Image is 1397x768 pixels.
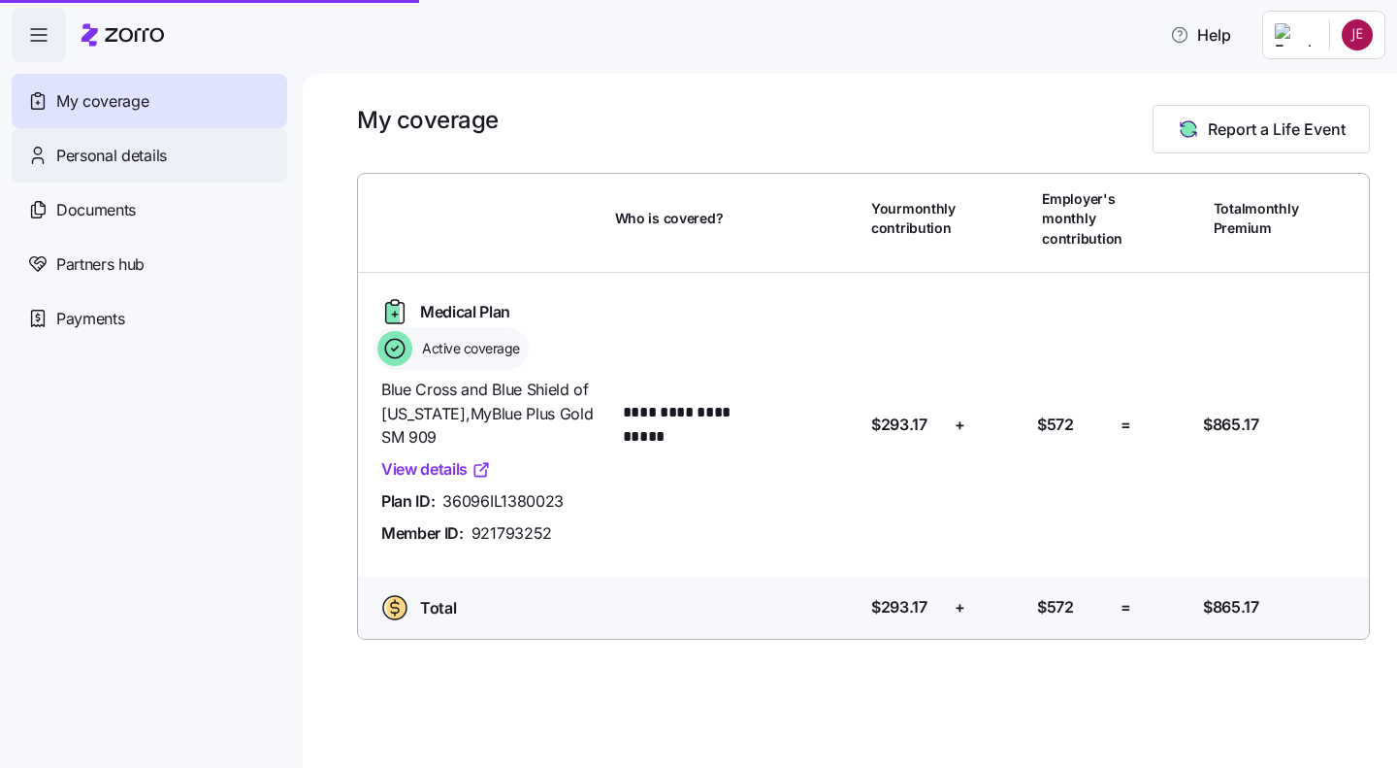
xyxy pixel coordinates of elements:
span: My coverage [56,89,148,114]
span: $865.17 [1203,413,1259,437]
span: Active coverage [416,339,520,358]
span: $865.17 [1203,595,1259,619]
span: Blue Cross and Blue Shield of [US_STATE] , MyBlue Plus Gold SM 909 [381,378,600,450]
a: Payments [12,291,287,346]
span: Partners hub [56,252,145,277]
a: My coverage [12,74,287,128]
img: c7c122e32685dabe96a1446ae2c00e39 [1342,19,1373,50]
a: View details [381,457,491,482]
span: Report a Life Event [1208,117,1346,141]
span: + [955,595,965,619]
span: Employer's monthly contribution [1042,189,1122,249]
span: = [1121,595,1131,619]
h1: My coverage [357,105,499,135]
span: 36096IL1380023 [442,489,564,514]
span: $572 [1037,413,1074,437]
a: Documents [12,183,287,237]
span: $293.17 [871,413,927,437]
button: Report a Life Event [1153,105,1370,153]
a: Partners hub [12,237,287,291]
span: = [1121,413,1131,437]
span: Total [420,596,456,620]
span: Who is covered? [615,209,724,228]
span: $293.17 [871,595,927,619]
span: Payments [56,307,124,331]
button: Help [1154,16,1247,54]
span: Member ID: [381,521,464,546]
span: Total monthly Premium [1214,199,1299,239]
span: + [955,413,965,437]
span: Your monthly contribution [871,199,956,239]
span: Documents [56,198,136,222]
span: 921793252 [471,521,552,546]
span: $572 [1037,595,1074,619]
a: Personal details [12,128,287,183]
span: Personal details [56,144,167,168]
span: Medical Plan [420,300,510,324]
span: Help [1170,23,1231,47]
img: Employer logo [1275,23,1314,47]
span: Plan ID: [381,489,435,514]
